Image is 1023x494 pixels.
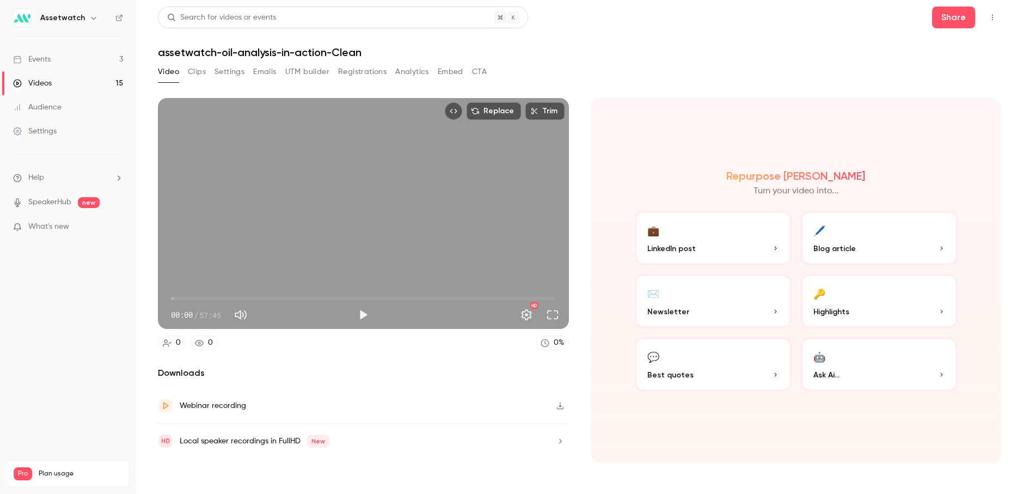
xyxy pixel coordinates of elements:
button: Settings [215,63,244,81]
button: 💼LinkedIn post [634,211,792,265]
div: Search for videos or events [167,12,276,23]
button: Registrations [338,63,387,81]
div: 0 [208,337,213,349]
span: / [194,309,198,321]
span: Blog article [813,243,856,254]
span: 00:00 [171,309,193,321]
button: Replace [467,102,521,120]
h2: Repurpose [PERSON_NAME] [726,169,865,182]
div: 💼 [647,222,659,239]
h6: Assetwatch [40,13,85,23]
div: ✉️ [647,285,659,302]
a: 0 [190,336,218,350]
span: Newsletter [647,306,689,318]
button: 🤖Ask Ai... [800,337,958,392]
div: Settings [13,126,57,137]
div: 0 % [554,337,564,349]
span: Ask Ai... [813,369,840,381]
p: Turn your video into... [754,185,838,198]
img: Assetwatch [14,9,31,27]
h1: assetwatch-oil-analysis-in-action-Clean [158,46,1001,59]
div: 0 [176,337,181,349]
span: Pro [14,467,32,480]
button: Emails [253,63,276,81]
button: Analytics [395,63,429,81]
button: Settings [516,304,537,326]
div: 🔑 [813,285,825,302]
a: 0 [158,336,186,350]
button: Trim [525,102,565,120]
button: Video [158,63,179,81]
span: What's new [28,221,69,233]
button: Embed video [445,102,462,120]
button: UTM builder [285,63,329,81]
button: Clips [188,63,206,81]
div: 💬 [647,348,659,365]
div: Webinar recording [180,399,246,412]
li: help-dropdown-opener [13,172,123,184]
span: LinkedIn post [647,243,696,254]
span: New [307,435,329,448]
span: new [78,197,100,208]
div: HD [530,302,538,309]
span: 57:45 [199,309,221,321]
h2: Downloads [158,367,569,380]
div: Videos [13,78,52,89]
span: Highlights [813,306,849,318]
a: 0% [536,336,569,350]
div: Local speaker recordings in FullHD [180,435,329,448]
a: SpeakerHub [28,197,71,208]
button: Share [932,7,975,28]
button: 🔑Highlights [800,274,958,328]
div: Audience [13,102,62,113]
button: ✉️Newsletter [634,274,792,328]
button: Full screen [542,304,563,326]
button: 🖊️Blog article [800,211,958,265]
button: Top Bar Actions [984,9,1001,26]
button: Mute [230,304,252,326]
button: Play [352,304,374,326]
div: Events [13,54,51,65]
div: 🤖 [813,348,825,365]
span: Best quotes [647,369,694,381]
button: CTA [472,63,487,81]
div: 🖊️ [813,222,825,239]
span: Plan usage [39,469,122,478]
button: Embed [438,63,463,81]
span: Help [28,172,44,184]
div: 00:00 [171,309,221,321]
button: 💬Best quotes [634,337,792,392]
